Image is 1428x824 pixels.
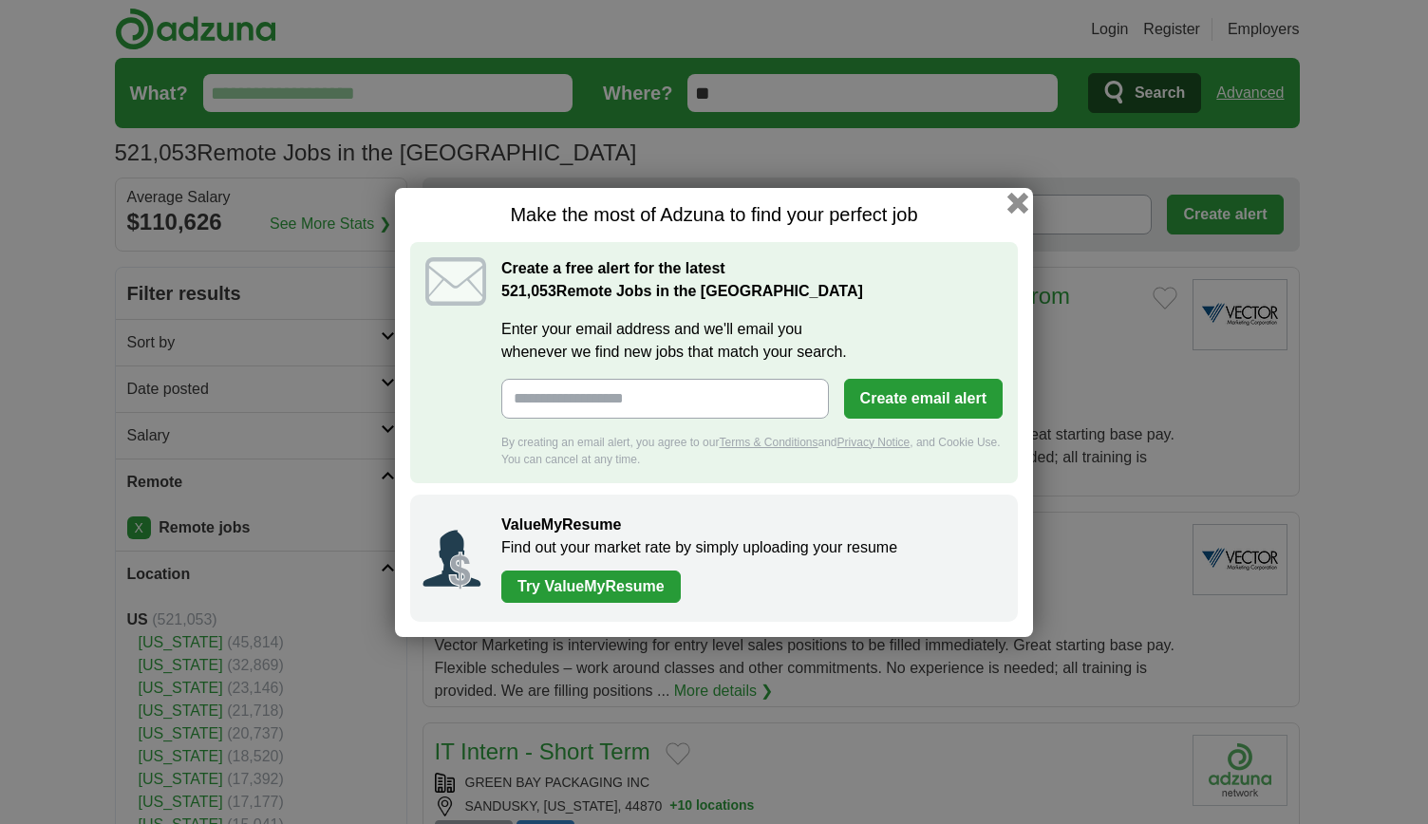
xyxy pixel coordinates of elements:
[501,536,999,559] p: Find out your market rate by simply uploading your resume
[501,257,1003,303] h2: Create a free alert for the latest
[719,436,817,449] a: Terms & Conditions
[501,434,1003,468] div: By creating an email alert, you agree to our and , and Cookie Use. You can cancel at any time.
[410,203,1018,227] h1: Make the most of Adzuna to find your perfect job
[501,514,999,536] h2: ValueMyResume
[425,257,486,306] img: icon_email.svg
[844,379,1003,419] button: Create email alert
[501,571,681,603] a: Try ValueMyResume
[837,436,911,449] a: Privacy Notice
[501,283,863,299] strong: Remote Jobs in the [GEOGRAPHIC_DATA]
[501,318,1003,364] label: Enter your email address and we'll email you whenever we find new jobs that match your search.
[501,280,556,303] span: 521,053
